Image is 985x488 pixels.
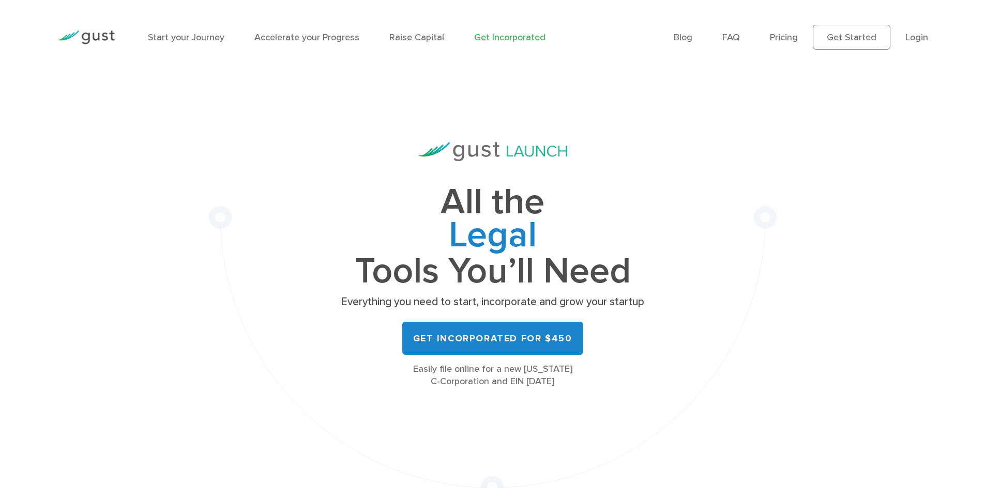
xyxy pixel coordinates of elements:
img: Gust Launch Logo [418,142,567,161]
a: Get Started [813,25,890,50]
a: Blog [674,32,692,43]
a: FAQ [722,32,740,43]
a: Login [905,32,928,43]
a: Get Incorporated [474,32,545,43]
a: Accelerate your Progress [254,32,359,43]
img: Gust Logo [57,30,115,44]
a: Raise Capital [389,32,444,43]
a: Pricing [770,32,798,43]
a: Get Incorporated for $450 [402,322,583,355]
div: Easily file online for a new [US_STATE] C-Corporation and EIN [DATE] [338,363,648,388]
span: Legal [338,219,648,255]
h1: All the Tools You’ll Need [338,186,648,288]
a: Start your Journey [148,32,224,43]
p: Everything you need to start, incorporate and grow your startup [338,295,648,309]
